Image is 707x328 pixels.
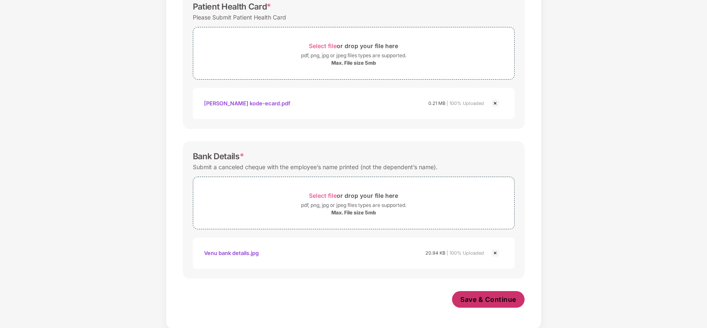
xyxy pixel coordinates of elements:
[331,209,376,216] div: Max. File size 5mb
[309,42,337,49] span: Select file
[193,2,272,12] div: Patient Health Card
[204,96,290,110] div: [PERSON_NAME] kode-ecard.pdf
[309,190,398,201] div: or drop your file here
[447,100,484,106] span: | 100% Uploaded
[309,192,337,199] span: Select file
[301,201,406,209] div: pdf, png, jpg or jpeg files types are supported.
[425,250,445,256] span: 20.94 KB
[447,250,484,256] span: | 100% Uploaded
[460,295,516,304] span: Save & Continue
[428,100,445,106] span: 0.21 MB
[331,60,376,66] div: Max. File size 5mb
[309,40,398,51] div: or drop your file here
[193,151,244,161] div: Bank Details
[193,161,437,173] div: Submit a canceled cheque with the employee’s name printed (not the dependent’s name).
[490,98,500,108] img: svg+xml;base64,PHN2ZyBpZD0iQ3Jvc3MtMjR4MjQiIHhtbG5zPSJodHRwOi8vd3d3LnczLm9yZy8yMDAwL3N2ZyIgd2lkdG...
[490,248,500,258] img: svg+xml;base64,PHN2ZyBpZD0iQ3Jvc3MtMjR4MjQiIHhtbG5zPSJodHRwOi8vd3d3LnczLm9yZy8yMDAwL3N2ZyIgd2lkdG...
[193,34,514,73] span: Select fileor drop your file herepdf, png, jpg or jpeg files types are supported.Max. File size 5mb
[452,291,525,308] button: Save & Continue
[301,51,406,60] div: pdf, png, jpg or jpeg files types are supported.
[193,183,514,223] span: Select fileor drop your file herepdf, png, jpg or jpeg files types are supported.Max. File size 5mb
[204,246,259,260] div: Venu bank details.jpg
[193,12,286,23] div: Please Submit Patient Health Card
